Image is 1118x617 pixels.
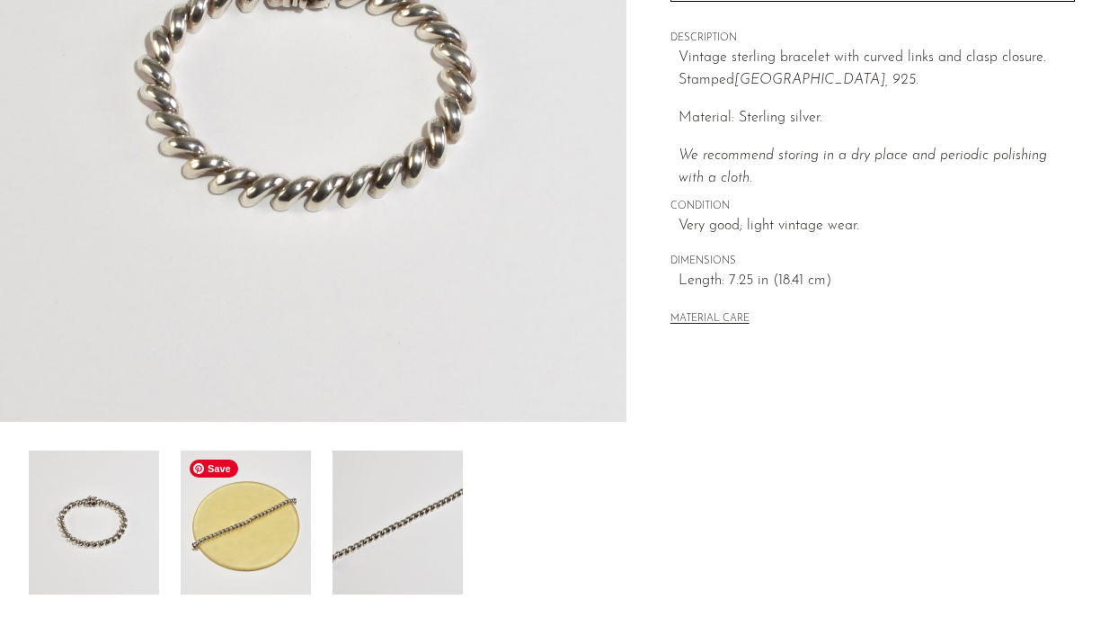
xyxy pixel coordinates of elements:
p: Material: Sterling silver. [679,107,1075,130]
span: Very good; light vintage wear. [679,215,1075,238]
img: Italian Link Bracelet [29,451,159,595]
span: CONDITION [670,199,1075,215]
img: Italian Link Bracelet [333,451,463,595]
span: Length: 7.25 in (18.41 cm) [679,270,1075,293]
i: We recommend storing in a dry place and periodic polishing with a cloth. [679,148,1047,186]
p: Vintage sterling bracelet with curved links and clasp closure. Stamped [679,47,1075,93]
img: Italian Link Bracelet [181,451,311,595]
button: MATERIAL CARE [670,313,750,326]
span: DESCRIPTION [670,31,1075,47]
span: DIMENSIONS [670,254,1075,270]
em: [GEOGRAPHIC_DATA], 925. [734,73,918,87]
span: Save [190,460,238,478]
